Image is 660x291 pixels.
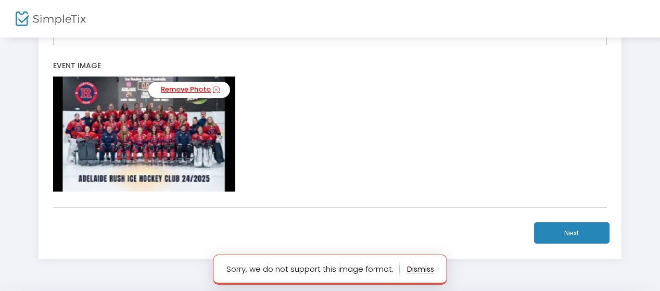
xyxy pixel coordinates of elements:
button: dismiss [407,261,434,277]
a: Remove Photo [148,82,230,98]
span: Event Image [53,60,101,71]
button: Next [534,222,610,244]
img: Z [53,77,235,191]
p: Sorry, we do not support this image format. [226,261,400,277]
